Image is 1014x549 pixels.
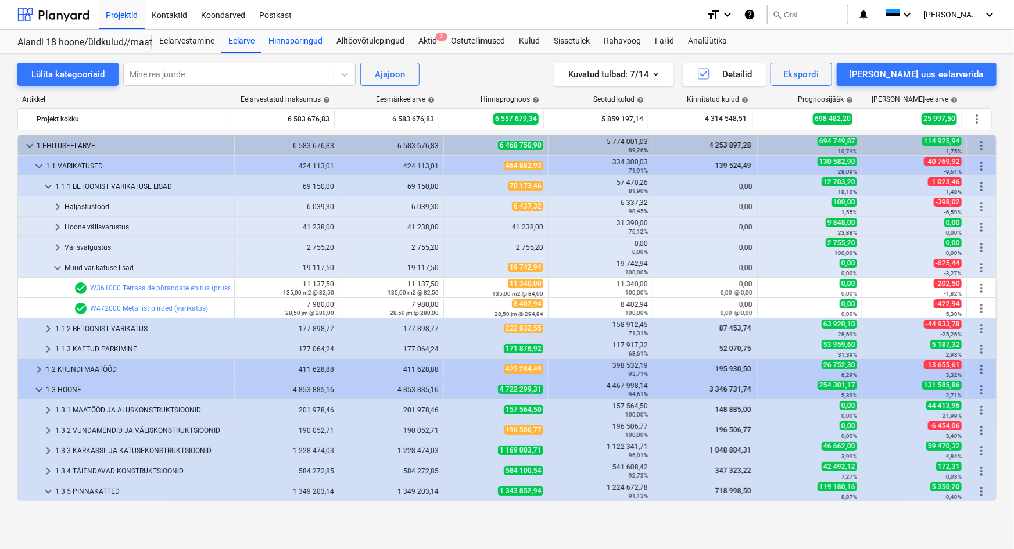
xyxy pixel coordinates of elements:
div: 19 117,50 [239,264,334,272]
span: -398,02 [934,198,962,207]
small: 89,26% [629,147,648,153]
span: keyboard_arrow_right [41,464,55,478]
div: 0,00 [658,223,753,231]
i: notifications [858,8,869,21]
span: search [772,10,782,19]
span: Rohkem tegevusi [974,302,988,315]
span: help [739,96,748,103]
div: 0,00 [658,182,753,191]
small: 28,50 jm @ 280,00 [390,310,439,316]
div: 177 898,77 [344,325,439,333]
small: 81,90% [629,188,648,194]
a: Eelarvestamine [152,30,221,53]
div: 6 039,30 [239,203,334,211]
small: 100,00% [625,269,648,275]
div: 6 583 676,83 [235,110,329,128]
span: Rohkem tegevusi [974,342,988,356]
small: 23,88% [838,229,857,236]
div: 177 898,77 [239,325,334,333]
small: 135,00 m2 @ 84,00 [492,290,543,297]
span: Rohkem tegevusi [974,200,988,214]
span: 254 301,17 [818,381,857,390]
span: Rohkem tegevusi [974,241,988,254]
div: 1.1.3 KAETUD PARKIMINE [55,340,230,358]
span: help [948,96,958,103]
button: Lülita kategooriaid [17,63,119,86]
div: 201 978,46 [344,406,439,414]
a: Eelarve [221,30,261,53]
small: 71,31% [629,330,648,336]
span: 3 346 731,74 [708,385,753,393]
span: keyboard_arrow_right [51,220,65,234]
span: 42 492,12 [822,462,857,471]
div: Failid [648,30,681,53]
div: Muud varikatuse lisad [65,259,230,277]
span: 157 564,50 [504,405,543,414]
div: 190 052,71 [344,426,439,435]
div: Seotud kulud [593,95,644,103]
button: [PERSON_NAME] uus eelarverida [837,63,997,86]
span: 171 876,92 [504,344,543,353]
small: -9,61% [944,168,962,175]
span: 25 997,50 [922,113,957,124]
div: 157 564,50 [553,402,648,418]
button: Detailid [683,63,766,86]
div: Alltöövõtulepingud [329,30,411,53]
span: 222 832,55 [504,324,543,333]
small: 76,12% [629,228,648,235]
span: keyboard_arrow_right [41,403,55,417]
span: 87 453,74 [718,324,753,332]
span: 425 284,49 [504,364,543,374]
div: 19 742,94 [553,260,648,276]
i: Abikeskus [744,8,755,21]
div: 41 238,00 [449,223,543,231]
div: 0,00 [553,239,648,256]
span: keyboard_arrow_right [41,322,55,336]
span: 172,31 [936,462,962,471]
span: 698 482,20 [813,113,852,124]
span: keyboard_arrow_right [41,342,55,356]
span: Rohkem tegevusi [974,322,988,336]
span: keyboard_arrow_down [32,159,46,173]
small: 4,84% [946,453,962,460]
small: 1,75% [946,148,962,155]
div: Prognoosijääk [798,95,853,103]
span: 6 557 679,34 [493,113,539,124]
div: Sissetulek [547,30,597,53]
span: Rohkem tegevusi [974,180,988,193]
small: 100,00% [625,289,648,296]
span: Rohkem tegevusi [974,220,988,234]
div: 2 755,20 [449,243,543,252]
small: 2,71% [946,392,962,399]
small: 0,00% [841,270,857,277]
span: 464 882,93 [504,161,543,170]
span: 196 506,77 [714,426,753,434]
span: Rohkem tegevusi [974,139,988,153]
span: 0,00 [840,299,857,308]
div: 7 980,00 [239,300,334,317]
a: Hinnapäringud [261,30,329,53]
small: -1,82% [944,290,962,297]
small: 21,99% [943,412,962,419]
div: 1.3 HOONE [46,381,230,399]
div: Eelarvestatud maksumus [241,95,330,103]
span: Rohkem tegevusi [974,464,988,478]
span: -625,44 [934,259,962,268]
div: 6 039,30 [344,203,439,211]
span: 44 413,96 [926,401,962,410]
div: 117 917,32 [553,341,648,357]
small: 0,00% [841,433,857,439]
small: 71,91% [629,167,648,174]
span: 5 187,32 [930,340,962,349]
div: 1 122 341,71 [553,443,648,459]
small: 5,39% [841,392,857,399]
small: 0,00 @ 0,00 [721,310,753,316]
span: Eelarvereal on 1 hinnapakkumist [74,281,88,295]
div: 4 853 885,16 [344,386,439,394]
div: Lülita kategooriaid [31,67,105,82]
span: keyboard_arrow_down [51,261,65,275]
span: Rohkem tegevusi [974,485,988,498]
div: 1.2 KRUNDI MAATÖÖD [46,360,230,379]
div: 69 150,00 [239,182,334,191]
